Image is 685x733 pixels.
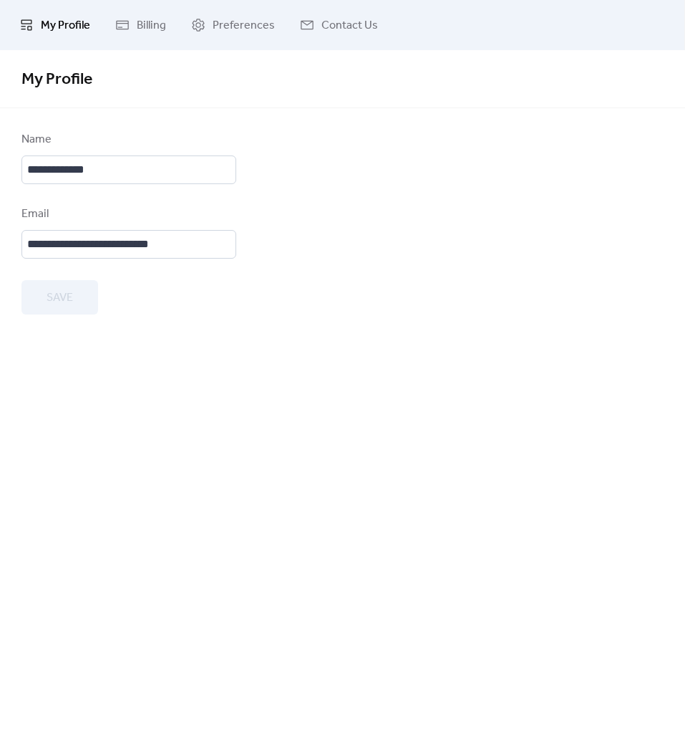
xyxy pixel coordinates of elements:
[41,17,90,34] span: My Profile
[213,17,275,34] span: Preferences
[21,64,92,95] span: My Profile
[180,6,286,44] a: Preferences
[9,6,101,44] a: My Profile
[289,6,389,44] a: Contact Us
[105,6,177,44] a: Billing
[321,17,378,34] span: Contact Us
[21,131,233,148] div: Name
[21,206,233,223] div: Email
[137,17,166,34] span: Billing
